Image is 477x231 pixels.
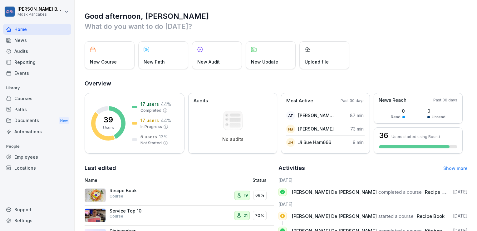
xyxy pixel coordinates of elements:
p: [DATE] [453,213,468,219]
p: Completed [140,108,161,113]
a: Service Top 10Course2170% [85,206,274,226]
h2: Overview [85,79,468,88]
a: Home [3,24,71,35]
p: 68% [255,192,264,198]
p: 9 min. [353,139,365,146]
a: Locations [3,162,71,173]
h2: Last edited [85,164,274,172]
p: Not Started [140,140,162,146]
p: Name [85,177,201,183]
p: Course [110,213,123,219]
p: 44 % [161,117,171,124]
a: Events [3,68,71,79]
p: 70% [255,213,264,219]
span: [PERSON_NAME] De [PERSON_NAME] [292,189,377,195]
p: [PERSON_NAME] Benfatti [17,7,63,12]
span: started a course [378,213,414,219]
h2: Activities [278,164,305,172]
div: Documents [3,115,71,126]
p: 21 [243,213,248,219]
a: Employees [3,151,71,162]
h1: Good afternoon, [PERSON_NAME] [85,11,468,21]
p: [DATE] [453,189,468,195]
p: Service Top 10 [110,208,172,214]
p: Read [391,114,401,120]
p: 44 % [161,101,171,107]
p: Past 30 days [433,97,457,103]
span: Recipe Book [417,213,445,219]
p: 13 % [159,133,168,140]
p: What do you want to do [DATE]? [85,21,468,31]
span: completed a course [378,189,422,195]
a: Reporting [3,57,71,68]
p: Course [110,193,123,199]
p: No audits [222,136,243,142]
p: Users [103,125,114,131]
a: Settings [3,215,71,226]
a: Show more [443,166,468,171]
p: People [3,141,71,151]
p: 5 users [140,133,157,140]
p: Unread [432,114,445,120]
p: News Reach [379,97,406,104]
div: Support [3,204,71,215]
p: 17 users [140,101,159,107]
p: Library [3,83,71,93]
div: NB [286,125,295,133]
p: 87 min. [350,112,365,119]
p: Status [253,177,267,183]
p: Most Active [286,97,313,105]
p: 73 min. [350,126,365,132]
h3: 36 [379,132,388,139]
img: d7p8lasgvyy162n8f4ejf4q3.png [85,208,106,222]
p: New Update [251,59,278,65]
p: Recipe Book [110,188,172,193]
a: Audits [3,46,71,57]
p: New Path [144,59,165,65]
p: In Progress [140,124,162,130]
p: Upload file [305,59,329,65]
a: Automations [3,126,71,137]
div: New [59,117,69,124]
p: 17 users [140,117,159,124]
a: DocumentsNew [3,115,71,126]
p: 39 [104,116,113,124]
p: Users started using Bounti [391,134,440,139]
a: Courses [3,93,71,104]
span: Recipe Book [425,189,453,195]
p: Ji Sue Ham666 [298,139,331,146]
a: Paths [3,104,71,115]
div: JH [286,138,295,147]
h6: [DATE] [278,201,468,208]
p: 0 [391,108,405,114]
p: Audits [194,97,208,105]
img: rf45mkflelurm2y65wu4z8rv.png [85,188,106,202]
p: 0 [427,108,445,114]
a: News [3,35,71,46]
span: [PERSON_NAME] De [PERSON_NAME] [292,213,377,219]
p: Moak Pancakes [17,12,63,17]
p: Past 30 days [341,98,365,104]
a: Recipe BookCourse1968% [85,185,274,206]
p: New Audit [197,59,220,65]
div: AT [286,111,295,120]
p: 19 [244,192,248,198]
p: New Course [90,59,117,65]
p: [PERSON_NAME] De [PERSON_NAME] [298,112,334,119]
h6: [DATE] [278,177,468,183]
p: [PERSON_NAME] [298,126,334,132]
